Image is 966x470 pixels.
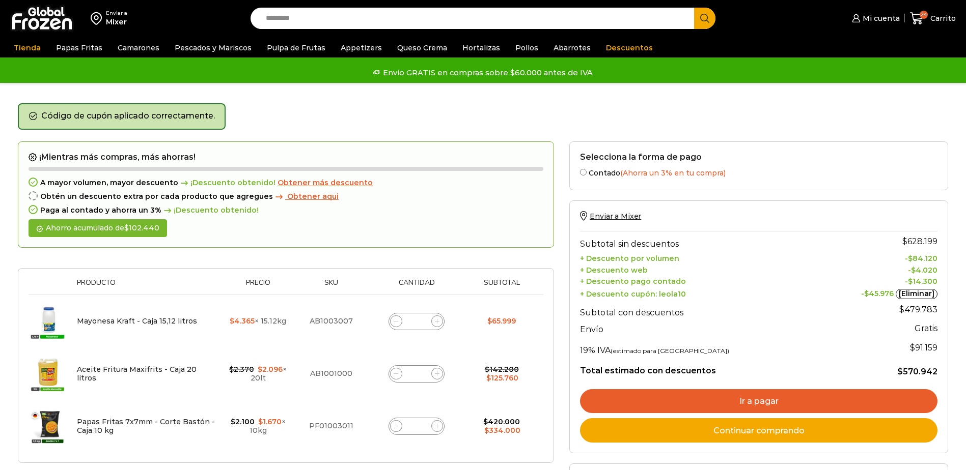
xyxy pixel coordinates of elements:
[899,305,937,314] bdi: 479.783
[77,316,197,326] a: Mayonesa Kraft - Caja 15,12 litros
[580,389,937,414] a: Ir a pagar
[106,17,127,27] div: Mixer
[580,231,819,251] th: Subtotal sin descuentos
[483,417,488,426] span: $
[484,426,489,435] span: $
[29,192,543,201] div: Obtén un descuento extra por cada producto que agregues
[483,417,520,426] bdi: 420.000
[124,223,159,232] bdi: 102.440
[590,212,641,221] span: Enviar a Mixer
[580,320,819,338] th: Envío
[580,152,937,162] h2: Selecciona la forma de pago
[601,38,658,57] a: Descuentos
[899,305,904,314] span: $
[222,400,294,452] td: × 10kg
[580,286,819,300] th: + Descuento cupón: leola10
[409,419,424,433] input: Product quantity
[170,38,257,57] a: Pescados y Mariscos
[486,373,518,383] bdi: 125.760
[902,237,907,246] span: $
[294,279,369,295] th: Sku
[897,367,903,376] span: $
[29,206,543,215] div: Paga al contado y ahorra un 3%
[896,289,937,299] a: [Eliminar]
[113,38,164,57] a: Camarones
[258,417,263,426] span: $
[231,417,235,426] span: $
[230,316,255,326] bdi: 4.365
[819,275,937,286] td: -
[580,337,819,358] th: 19% IVA
[29,179,543,187] div: A mayor volumen, mayor descuento
[580,300,819,320] th: Subtotal con descuentos
[258,365,262,374] span: $
[229,365,254,374] bdi: 2.370
[620,168,726,178] span: (Ahorra un 3% en tu compra)
[287,192,339,201] span: Obtener aqui
[580,251,819,263] th: + Descuento por volumen
[278,178,373,187] span: Obtener más descuento
[262,38,330,57] a: Pulpa de Frutas
[548,38,596,57] a: Abarrotes
[465,279,538,295] th: Subtotal
[294,400,369,452] td: PF01003011
[336,38,387,57] a: Appetizers
[29,152,543,162] h2: ¡Mientras más compras, más ahorras!
[911,266,916,275] span: $
[849,8,899,28] a: Mi cuenta
[484,426,520,435] bdi: 334.000
[908,254,937,263] bdi: 84.120
[487,316,516,326] bdi: 65.999
[897,367,937,376] bdi: 570.942
[392,38,452,57] a: Queso Crema
[161,206,259,215] span: ¡Descuento obtenido!
[230,316,234,326] span: $
[910,7,956,31] a: 24 Carrito
[911,266,937,275] bdi: 4.020
[864,289,869,298] span: $
[273,192,339,201] a: Obtener aqui
[611,347,729,355] small: (estimado para [GEOGRAPHIC_DATA])
[510,38,543,57] a: Pollos
[409,314,424,329] input: Product quantity
[580,418,937,443] a: Continuar comprando
[860,13,900,23] span: Mi cuenta
[580,212,641,221] a: Enviar a Mixer
[910,343,937,352] span: 91.159
[258,365,283,374] bdi: 2.096
[819,251,937,263] td: -
[908,277,937,286] bdi: 14.300
[928,13,956,23] span: Carrito
[908,277,913,286] span: $
[29,219,167,237] div: Ahorro acumulado de
[369,279,465,295] th: Cantidad
[486,373,491,383] span: $
[580,167,937,178] label: Contado
[124,223,129,232] span: $
[278,179,373,187] a: Obtener más descuento
[18,103,226,130] div: Código de cupón aplicado correctamente.
[106,10,127,17] div: Enviar a
[231,417,255,426] bdi: 2.100
[485,365,519,374] bdi: 142.200
[258,417,282,426] bdi: 1.670
[920,11,928,19] span: 24
[485,365,489,374] span: $
[222,347,294,400] td: × 20lt
[77,417,215,435] a: Papas Fritas 7x7mm - Corte Bastón - Caja 10 kg
[580,169,587,175] input: Contado(Ahorra un 3% en tu compra)
[294,347,369,400] td: AB1001000
[222,279,294,295] th: Precio
[51,38,107,57] a: Papas Fritas
[580,358,819,377] th: Total estimado con descuentos
[229,365,234,374] span: $
[409,367,424,381] input: Product quantity
[91,10,106,27] img: address-field-icon.svg
[908,254,913,263] span: $
[9,38,46,57] a: Tienda
[902,237,937,246] bdi: 628.199
[864,289,894,298] span: 45.976
[819,286,937,300] td: -
[457,38,505,57] a: Hortalizas
[294,295,369,348] td: AB1003007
